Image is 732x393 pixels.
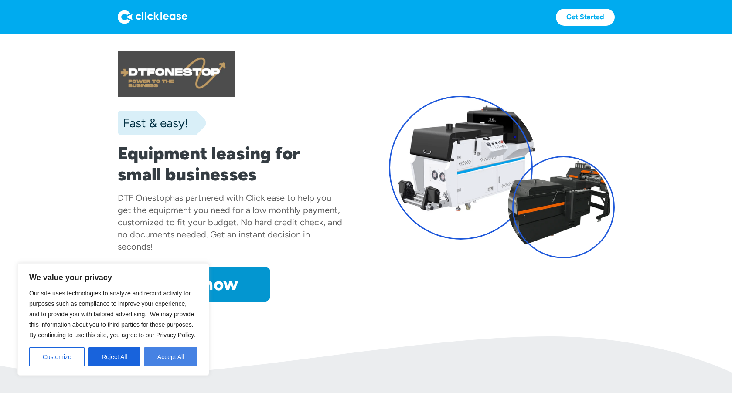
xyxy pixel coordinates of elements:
button: Accept All [144,347,197,366]
div: Fast & easy! [118,114,188,132]
h1: Equipment leasing for small businesses [118,143,344,185]
button: Customize [29,347,85,366]
p: We value your privacy [29,272,197,283]
a: Get Started [556,9,615,26]
div: has partnered with Clicklease to help you get the equipment you need for a low monthly payment, c... [118,193,342,252]
button: Reject All [88,347,140,366]
span: Our site uses technologies to analyze and record activity for purposes such as compliance to impr... [29,290,195,339]
img: Logo [118,10,187,24]
div: DTF Onestop [118,193,170,203]
div: We value your privacy [17,263,209,376]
